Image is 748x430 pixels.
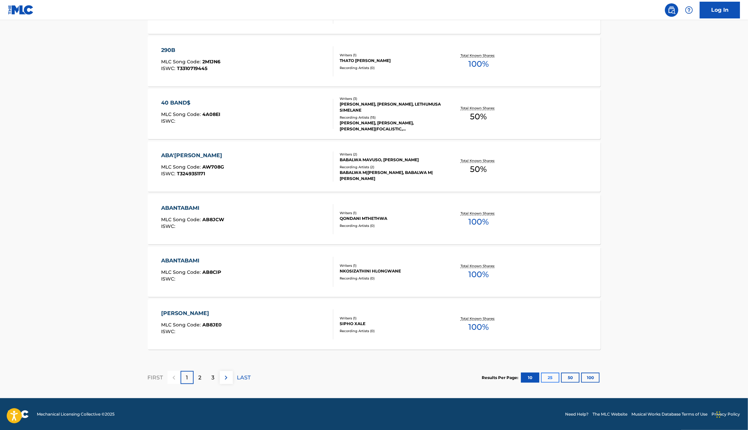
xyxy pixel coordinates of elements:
[340,152,441,157] div: Writers ( 2 )
[202,59,220,65] span: 2M1JN6
[665,3,678,17] a: Public Search
[581,373,600,383] button: 100
[541,373,559,383] button: 25
[340,268,441,274] div: NKOSIZATHINI HLONGWANE
[461,106,496,111] p: Total Known Shares:
[482,375,520,381] p: Results Per Page:
[468,58,489,70] span: 100 %
[470,163,487,175] span: 50 %
[148,36,601,86] a: 290BMLC Song Code:2M1JN6ISWC:T3310719445Writers (1)THATO [PERSON_NAME]Recording Artists (0)Total ...
[161,276,177,282] span: ISWC :
[161,59,202,65] span: MLC Song Code :
[461,316,496,321] p: Total Known Shares:
[161,309,222,317] div: [PERSON_NAME]
[340,263,441,268] div: Writers ( 1 )
[148,141,601,192] a: ABA'[PERSON_NAME]MLC Song Code:AW708GISWC:T3249351171Writers (2)BABALWA MAVUSO, [PERSON_NAME]Reco...
[340,157,441,163] div: BABALWA MAVUSO, [PERSON_NAME]
[199,374,202,382] p: 2
[148,194,601,244] a: ABANTABAMIMLC Song Code:AB8JCWISWC:Writers (1)QONDANI MTHETHWARecording Artists (0)Total Known Sh...
[682,3,696,17] div: Help
[715,398,748,430] iframe: Chat Widget
[340,223,441,228] div: Recording Artists ( 0 )
[461,211,496,216] p: Total Known Shares:
[717,405,721,425] div: Drag
[161,46,220,54] div: 290B
[148,247,601,297] a: ABANTABAMIMLC Song Code:AB8CIPISWC:Writers (1)NKOSIZATHINI HLONGWANERecording Artists (0)Total Kn...
[668,6,676,14] img: search
[340,216,441,222] div: QONDANI MTHETHWA
[340,316,441,321] div: Writers ( 1 )
[340,115,441,120] div: Recording Artists ( 15 )
[8,410,29,418] img: logo
[237,374,251,382] p: LAST
[161,328,177,334] span: ISWC :
[161,257,221,265] div: ABANTABAMI
[161,111,202,117] span: MLC Song Code :
[161,223,177,229] span: ISWC :
[340,210,441,216] div: Writers ( 1 )
[177,65,207,71] span: T3310719445
[461,263,496,268] p: Total Known Shares:
[202,111,220,117] span: 4A08EI
[340,170,441,182] div: BABALWA M|[PERSON_NAME], BABALWA M|[PERSON_NAME]
[202,217,224,223] span: AB8JCW
[212,374,215,382] p: 3
[521,373,539,383] button: 10
[177,171,205,177] span: T3249351171
[340,328,441,333] div: Recording Artists ( 0 )
[700,2,740,18] a: Log In
[340,101,441,113] div: [PERSON_NAME], [PERSON_NAME], LETHUMUSA SIMELANE
[148,89,601,139] a: 40 BAND$MLC Song Code:4A08EIISWC:Writers (3)[PERSON_NAME], [PERSON_NAME], LETHUMUSA SIMELANERecor...
[711,411,740,417] a: Privacy Policy
[461,158,496,163] p: Total Known Shares:
[468,216,489,228] span: 100 %
[565,411,589,417] a: Need Help?
[685,6,693,14] img: help
[340,58,441,64] div: THATO [PERSON_NAME]
[631,411,707,417] a: Musical Works Database Terms of Use
[202,269,221,275] span: AB8CIP
[340,165,441,170] div: Recording Artists ( 2 )
[468,268,489,281] span: 100 %
[340,96,441,101] div: Writers ( 3 )
[593,411,627,417] a: The MLC Website
[222,374,230,382] img: right
[161,118,177,124] span: ISWC :
[340,120,441,132] div: [PERSON_NAME], [PERSON_NAME], [PERSON_NAME]|FOCALISTIC, [PERSON_NAME],FOCALISTIC, [PERSON_NAME],F...
[161,151,225,160] div: ABA'[PERSON_NAME]
[161,322,202,328] span: MLC Song Code :
[148,374,163,382] p: FIRST
[161,204,224,212] div: ABANTABAMI
[468,321,489,333] span: 100 %
[161,99,220,107] div: 40 BAND$
[161,269,202,275] span: MLC Song Code :
[340,53,441,58] div: Writers ( 1 )
[561,373,580,383] button: 50
[161,217,202,223] span: MLC Song Code :
[202,164,224,170] span: AW708G
[461,53,496,58] p: Total Known Shares:
[186,374,188,382] p: 1
[8,5,34,15] img: MLC Logo
[340,65,441,70] div: Recording Artists ( 0 )
[148,299,601,350] a: [PERSON_NAME]MLC Song Code:AB8JE0ISWC:Writers (1)SIPHO XALERecording Artists (0)Total Known Share...
[340,321,441,327] div: SIPHO XALE
[161,171,177,177] span: ISWC :
[470,111,487,123] span: 50 %
[161,65,177,71] span: ISWC :
[161,164,202,170] span: MLC Song Code :
[37,411,115,417] span: Mechanical Licensing Collective © 2025
[340,276,441,281] div: Recording Artists ( 0 )
[202,322,222,328] span: AB8JE0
